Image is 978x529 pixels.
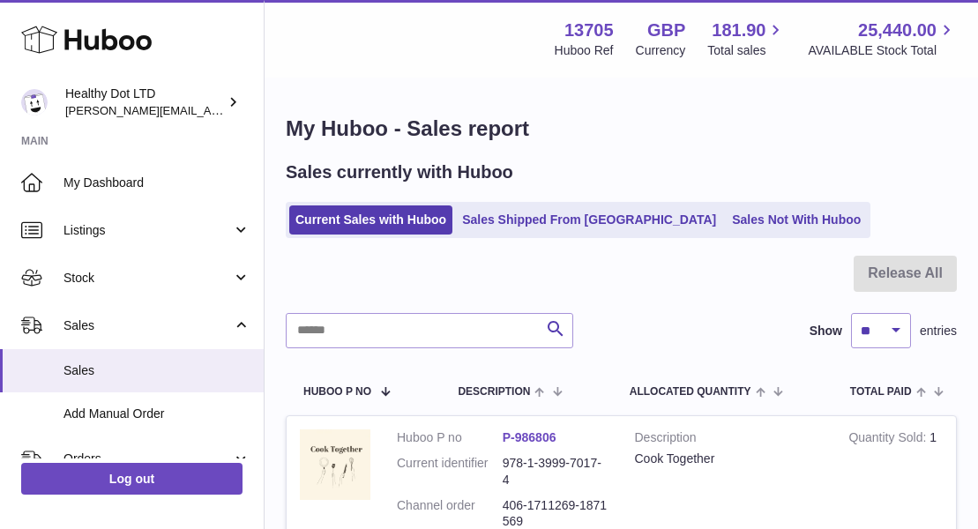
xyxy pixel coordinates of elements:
strong: Quantity Sold [848,430,929,449]
a: 181.90 Total sales [707,19,786,59]
img: 1716545230.png [300,429,370,500]
a: 25,440.00 AVAILABLE Stock Total [808,19,957,59]
a: P-986806 [503,430,556,444]
span: Total sales [707,42,786,59]
span: Orders [63,451,232,467]
a: Sales Not With Huboo [726,205,867,235]
span: Description [458,386,530,398]
dd: 978-1-3999-7017-4 [503,455,608,488]
span: entries [920,323,957,339]
img: Dorothy@healthydot.com [21,89,48,115]
a: Log out [21,463,243,495]
div: Huboo Ref [555,42,614,59]
dt: Huboo P no [397,429,503,446]
span: Add Manual Order [63,406,250,422]
span: 25,440.00 [858,19,937,42]
dt: Current identifier [397,455,503,488]
span: 181.90 [712,19,765,42]
div: Currency [636,42,686,59]
span: AVAILABLE Stock Total [808,42,957,59]
span: Listings [63,222,232,239]
div: Healthy Dot LTD [65,86,224,119]
span: [PERSON_NAME][EMAIL_ADDRESS][DOMAIN_NAME] [65,103,354,117]
strong: 13705 [564,19,614,42]
div: Cook Together [635,451,823,467]
span: Stock [63,270,232,287]
span: Huboo P no [303,386,371,398]
label: Show [810,323,842,339]
h2: Sales currently with Huboo [286,160,513,184]
a: Sales Shipped From [GEOGRAPHIC_DATA] [456,205,722,235]
strong: GBP [647,19,685,42]
h1: My Huboo - Sales report [286,115,957,143]
span: Total paid [850,386,912,398]
span: Sales [63,317,232,334]
span: ALLOCATED Quantity [630,386,751,398]
span: My Dashboard [63,175,250,191]
strong: Description [635,429,823,451]
a: Current Sales with Huboo [289,205,452,235]
span: Sales [63,362,250,379]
